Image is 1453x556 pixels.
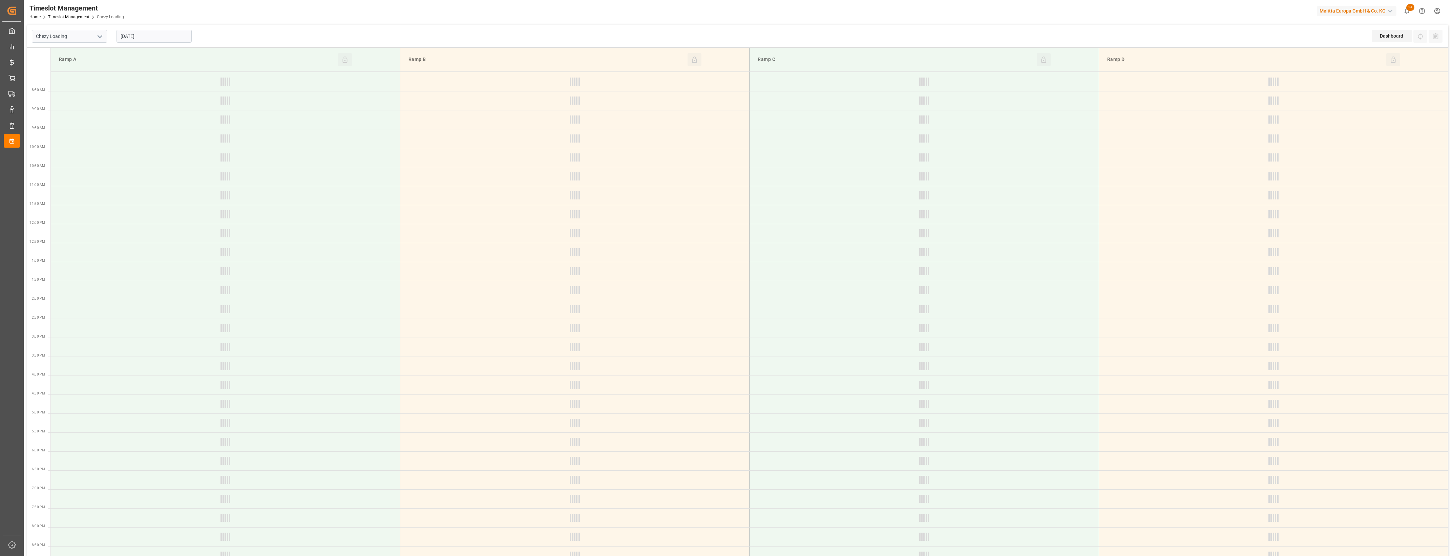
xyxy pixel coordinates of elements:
[32,467,45,471] span: 6:30 PM
[32,524,45,528] span: 8:00 PM
[32,259,45,262] span: 1:00 PM
[32,297,45,300] span: 2:00 PM
[1372,30,1412,42] div: Dashboard
[32,316,45,319] span: 2:30 PM
[32,107,45,111] span: 9:00 AM
[29,202,45,206] span: 11:30 AM
[32,30,107,43] input: Type to search/select
[32,486,45,490] span: 7:00 PM
[32,505,45,509] span: 7:30 PM
[32,278,45,281] span: 1:30 PM
[56,53,338,66] div: Ramp A
[29,240,45,243] span: 12:30 PM
[29,145,45,149] span: 10:00 AM
[1406,4,1414,11] span: 24
[32,335,45,338] span: 3:00 PM
[29,15,41,19] a: Home
[1104,53,1386,66] div: Ramp D
[48,15,89,19] a: Timeslot Management
[29,164,45,168] span: 10:30 AM
[32,354,45,357] span: 3:30 PM
[29,183,45,187] span: 11:00 AM
[1317,4,1399,17] button: Melitta Europa GmbH & Co. KG
[94,31,105,42] button: open menu
[755,53,1037,66] div: Ramp C
[1414,3,1430,19] button: Help Center
[32,543,45,547] span: 8:30 PM
[29,3,124,13] div: Timeslot Management
[32,410,45,414] span: 5:00 PM
[32,126,45,130] span: 9:30 AM
[32,391,45,395] span: 4:30 PM
[117,30,192,43] input: DD-MM-YYYY
[32,88,45,92] span: 8:30 AM
[32,372,45,376] span: 4:00 PM
[32,429,45,433] span: 5:30 PM
[32,448,45,452] span: 6:00 PM
[406,53,688,66] div: Ramp B
[29,221,45,224] span: 12:00 PM
[1399,3,1414,19] button: show 24 new notifications
[1317,6,1396,16] div: Melitta Europa GmbH & Co. KG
